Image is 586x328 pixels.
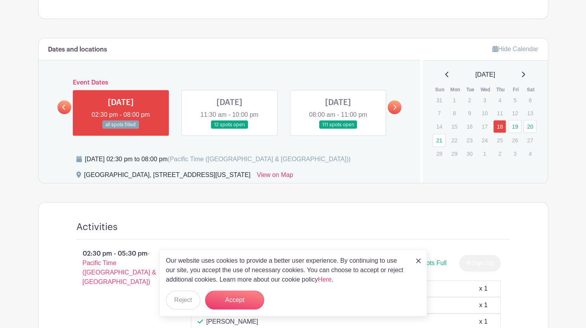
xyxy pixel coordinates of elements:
[478,107,491,119] p: 10
[492,46,538,52] a: Hide Calendar
[508,94,521,106] p: 5
[463,134,476,146] p: 23
[478,94,491,106] p: 3
[462,86,478,94] th: Tue
[508,120,521,133] a: 19
[448,107,461,119] p: 8
[48,46,107,53] h6: Dates and locations
[493,147,506,160] p: 2
[418,260,446,266] span: Spots Full
[257,170,293,183] a: View on Map
[523,120,536,133] a: 20
[416,258,421,263] img: close_button-5f87c8562297e5c2d7936805f587ecaba9071eb48480494691a3f1689db116b3.svg
[508,107,521,119] p: 12
[475,70,495,79] span: [DATE]
[478,134,491,146] p: 24
[478,147,491,160] p: 1
[433,107,446,119] p: 7
[493,86,508,94] th: Thu
[493,120,506,133] a: 18
[85,155,351,164] div: [DATE] 02:30 pm to 08:00 pm
[479,300,487,310] div: x 1
[523,147,536,160] p: 4
[463,94,476,106] p: 2
[318,276,332,283] a: Here
[523,86,538,94] th: Sat
[447,86,463,94] th: Mon
[432,86,447,94] th: Sun
[523,94,536,106] p: 6
[166,291,200,310] button: Reject
[523,134,536,146] p: 27
[463,107,476,119] p: 9
[448,147,461,160] p: 29
[206,317,258,326] p: [PERSON_NAME]
[71,79,388,87] h6: Event Dates
[168,156,351,162] span: (Pacific Time ([GEOGRAPHIC_DATA] & [GEOGRAPHIC_DATA]))
[433,147,446,160] p: 28
[479,317,487,326] div: x 1
[64,246,179,290] p: 02:30 pm - 05:30 pm
[479,284,487,293] div: x 1
[448,94,461,106] p: 1
[508,147,521,160] p: 3
[76,221,118,233] h4: Activities
[205,291,264,310] button: Accept
[433,94,446,106] p: 31
[508,86,523,94] th: Fri
[433,120,446,133] p: 14
[433,134,446,147] a: 21
[463,147,476,160] p: 30
[508,134,521,146] p: 26
[493,134,506,146] p: 25
[493,107,506,119] p: 11
[478,120,491,133] p: 17
[478,86,493,94] th: Wed
[166,256,408,284] p: Our website uses cookies to provide a better user experience. By continuing to use our site, you ...
[448,120,461,133] p: 15
[463,120,476,133] p: 16
[493,94,506,106] p: 4
[448,134,461,146] p: 22
[84,170,251,183] div: [GEOGRAPHIC_DATA], [STREET_ADDRESS][US_STATE]
[523,107,536,119] p: 13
